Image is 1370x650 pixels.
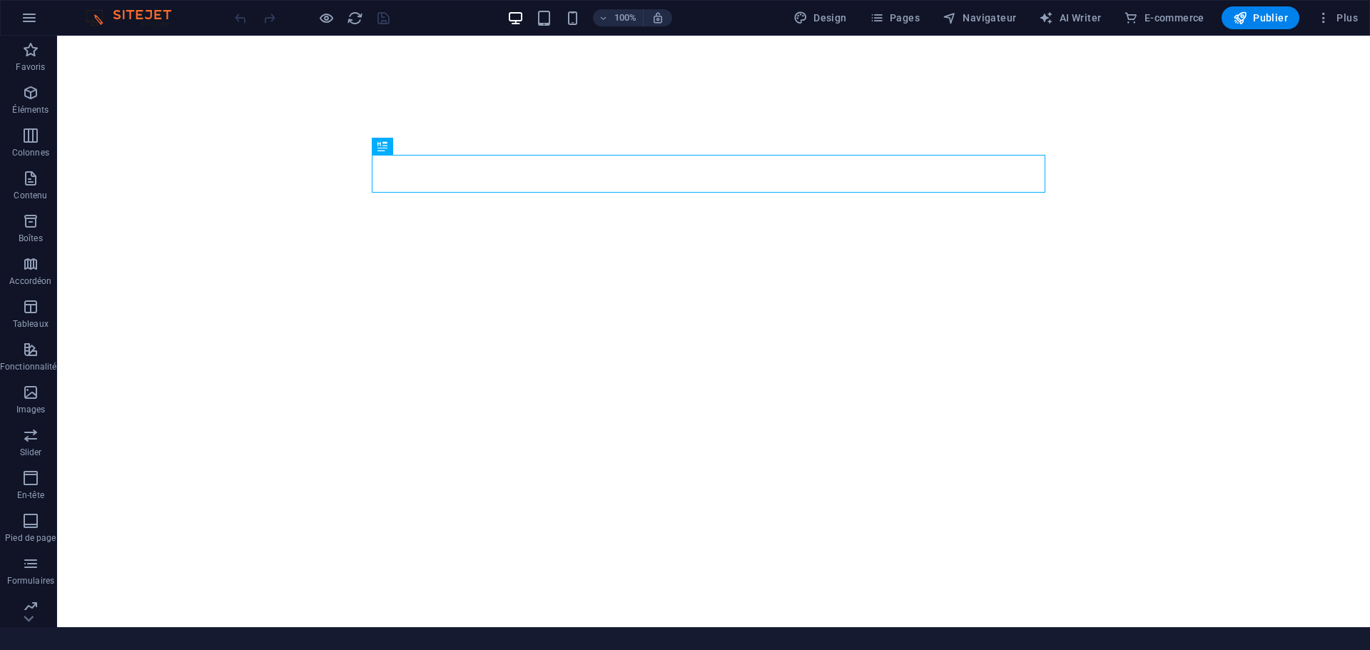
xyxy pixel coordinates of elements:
p: Éléments [12,104,49,116]
p: Tableaux [13,318,49,330]
span: E-commerce [1124,11,1204,25]
span: Plus [1316,11,1358,25]
button: Design [788,6,853,29]
span: Navigateur [943,11,1016,25]
p: Favoris [16,61,45,73]
p: Colonnes [12,147,49,158]
button: Cliquez ici pour quitter le mode Aperçu et poursuivre l'édition. [318,9,335,26]
button: AI Writer [1033,6,1107,29]
h6: 100% [614,9,637,26]
p: En-tête [17,489,44,501]
img: Editor Logo [82,9,189,26]
p: Slider [20,447,42,458]
p: Contenu [14,190,47,201]
i: Lors du redimensionnement, ajuster automatiquement le niveau de zoom en fonction de l'appareil sé... [651,11,664,24]
p: Pied de page [5,532,56,544]
span: Publier [1233,11,1288,25]
button: reload [346,9,363,26]
div: Design (Ctrl+Alt+Y) [788,6,853,29]
p: Accordéon [9,275,51,287]
button: 100% [593,9,644,26]
button: Plus [1311,6,1364,29]
span: Design [793,11,847,25]
span: Pages [870,11,920,25]
button: E-commerce [1118,6,1209,29]
button: Publier [1222,6,1299,29]
p: Boîtes [19,233,43,244]
button: Navigateur [937,6,1022,29]
p: Images [16,404,46,415]
button: Pages [864,6,925,29]
i: Actualiser la page [347,10,363,26]
p: Formulaires [7,575,54,586]
span: AI Writer [1039,11,1101,25]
